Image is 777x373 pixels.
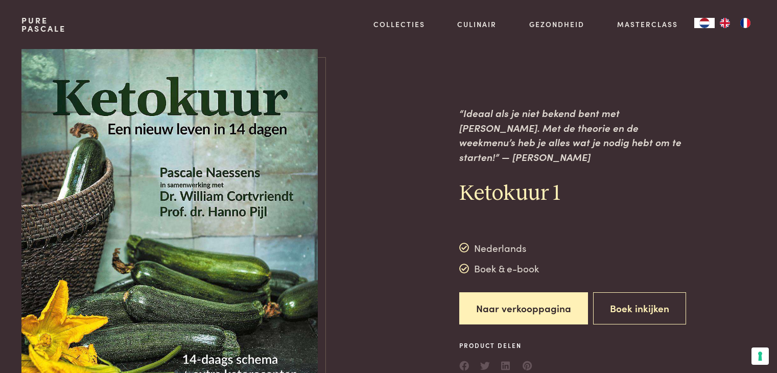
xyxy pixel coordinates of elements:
button: Boek inkijken [593,292,686,324]
a: NL [694,18,715,28]
div: Language [694,18,715,28]
a: Masterclass [617,19,678,30]
ul: Language list [715,18,756,28]
h2: Ketokuur 1 [459,180,693,207]
button: Uw voorkeuren voor toestemming voor trackingtechnologieën [751,347,769,365]
p: “Ideaal als je niet bekend bent met [PERSON_NAME]. Met de theorie en de weekmenu’s heb je alles w... [459,106,693,165]
a: EN [715,18,735,28]
div: Boek & e-book [459,261,539,276]
aside: Language selected: Nederlands [694,18,756,28]
a: Culinair [457,19,497,30]
span: Product delen [459,341,533,350]
div: Nederlands [459,240,539,255]
a: Naar verkooppagina [459,292,588,324]
a: Gezondheid [529,19,584,30]
a: Collecties [373,19,425,30]
a: FR [735,18,756,28]
a: PurePascale [21,16,66,33]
